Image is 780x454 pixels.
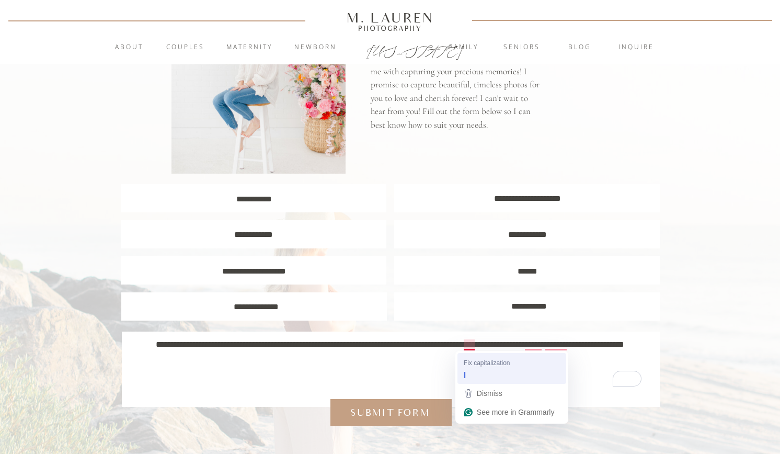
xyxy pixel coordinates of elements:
[371,20,542,49] p: let's stay in touch
[381,4,515,20] p: Hello there
[287,42,343,53] a: Newborn
[608,42,664,53] a: inquire
[371,51,543,140] p: I'm so excited that you are considering to trust me with capturing your precious memories! I prom...
[435,42,492,53] a: Family
[221,42,278,53] a: Maternity
[346,406,435,419] a: Submit form
[136,338,644,389] textarea: To enrich screen reader interactions, please activate Accessibility in Grammarly extension settings
[366,43,414,55] a: [US_STATE]
[315,12,465,24] a: M. Lauren
[552,42,608,53] a: blog
[342,26,438,31] a: Photography
[109,42,149,53] a: About
[494,42,550,53] a: Seniors
[157,42,213,53] a: Couples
